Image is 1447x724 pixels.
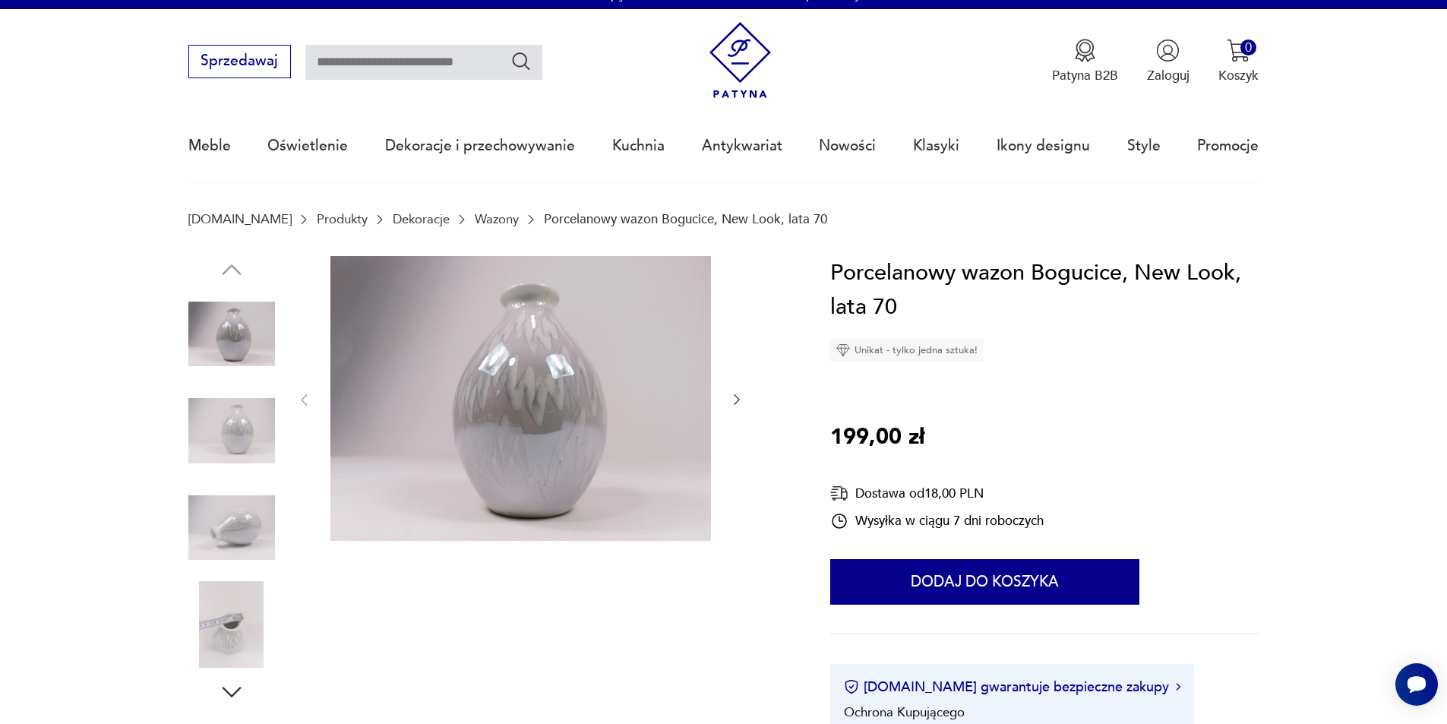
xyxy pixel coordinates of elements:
a: Wazony [475,212,519,226]
img: Ikona strzałki w prawo [1176,683,1180,691]
a: Klasyki [913,111,959,181]
img: Ikona koszyka [1227,39,1250,62]
div: 0 [1240,40,1256,55]
a: Meble [188,111,231,181]
a: Sprzedawaj [188,56,291,68]
p: Patyna B2B [1052,67,1118,84]
button: 0Koszyk [1218,39,1259,84]
div: Dostawa od 18,00 PLN [830,484,1044,503]
a: Style [1127,111,1161,181]
a: [DOMAIN_NAME] [188,212,292,226]
img: Ikona certyfikatu [844,679,859,694]
div: Unikat - tylko jedna sztuka! [830,339,984,362]
button: [DOMAIN_NAME] gwarantuje bezpieczne zakupy [844,678,1180,697]
a: Dekoracje [393,212,450,226]
a: Antykwariat [702,111,782,181]
p: Porcelanowy wazon Bogucice, New Look, lata 70 [544,212,827,226]
h1: Porcelanowy wazon Bogucice, New Look, lata 70 [830,256,1259,325]
img: Ikona dostawy [830,484,848,503]
img: Zdjęcie produktu Porcelanowy wazon Bogucice, New Look, lata 70 [188,291,275,378]
button: Patyna B2B [1052,39,1118,84]
a: Oświetlenie [267,111,348,181]
button: Sprzedawaj [188,45,291,78]
li: Ochrona Kupującego [844,703,965,721]
div: Wysyłka w ciągu 7 dni roboczych [830,512,1044,530]
a: Kuchnia [612,111,665,181]
p: 199,00 zł [830,420,924,455]
img: Ikona medalu [1073,39,1097,62]
a: Ikony designu [997,111,1090,181]
p: Zaloguj [1147,67,1190,84]
a: Produkty [317,212,368,226]
button: Dodaj do koszyka [830,559,1139,605]
img: Patyna - sklep z meblami i dekoracjami vintage [702,22,779,99]
img: Zdjęcie produktu Porcelanowy wazon Bogucice, New Look, lata 70 [188,485,275,571]
a: Nowości [819,111,876,181]
a: Dekoracje i przechowywanie [385,111,575,181]
img: Zdjęcie produktu Porcelanowy wazon Bogucice, New Look, lata 70 [188,387,275,474]
img: Zdjęcie produktu Porcelanowy wazon Bogucice, New Look, lata 70 [330,256,711,542]
a: Ikona medaluPatyna B2B [1052,39,1118,84]
iframe: Smartsupp widget button [1395,663,1438,706]
p: Koszyk [1218,67,1259,84]
a: Promocje [1197,111,1259,181]
button: Zaloguj [1147,39,1190,84]
img: Zdjęcie produktu Porcelanowy wazon Bogucice, New Look, lata 70 [188,581,275,668]
img: Ikonka użytkownika [1156,39,1180,62]
button: Szukaj [510,50,532,72]
img: Ikona diamentu [836,343,850,357]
